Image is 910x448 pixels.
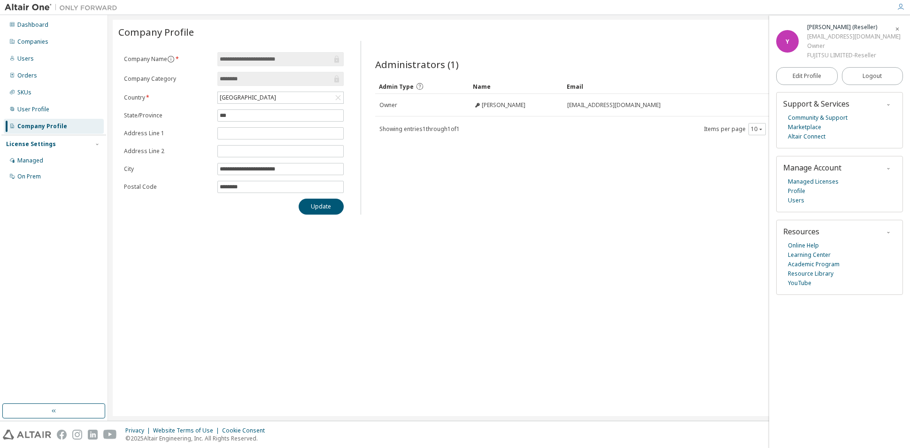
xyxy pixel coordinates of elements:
[218,92,343,103] div: [GEOGRAPHIC_DATA]
[375,58,459,71] span: Administrators (1)
[751,125,763,133] button: 10
[124,147,212,155] label: Address Line 2
[783,99,849,109] span: Support & Services
[807,51,901,60] div: FUJITSU LIMITED-Reseller
[788,177,839,186] a: Managed Licenses
[124,75,212,83] label: Company Category
[807,23,901,32] div: Yoshikazu Wada (Reseller)
[807,32,901,41] div: [EMAIL_ADDRESS][DOMAIN_NAME]
[788,123,821,132] a: Marketplace
[103,430,117,440] img: youtube.svg
[567,79,859,94] div: Email
[124,94,212,101] label: Country
[6,140,56,148] div: License Settings
[17,55,34,62] div: Users
[17,157,43,164] div: Managed
[167,55,175,63] button: information
[482,101,525,109] span: [PERSON_NAME]
[379,125,460,133] span: Showing entries 1 through 1 of 1
[124,55,212,63] label: Company Name
[72,430,82,440] img: instagram.svg
[842,67,903,85] button: Logout
[788,269,833,278] a: Resource Library
[57,430,67,440] img: facebook.svg
[788,250,831,260] a: Learning Center
[299,199,344,215] button: Update
[567,101,661,109] span: [EMAIL_ADDRESS][DOMAIN_NAME]
[17,89,31,96] div: SKUs
[783,162,841,173] span: Manage Account
[379,101,397,109] span: Owner
[863,71,882,81] span: Logout
[124,130,212,137] label: Address Line 1
[17,72,37,79] div: Orders
[776,67,838,85] a: Edit Profile
[786,38,789,46] span: Y
[125,427,153,434] div: Privacy
[124,183,212,191] label: Postal Code
[788,113,848,123] a: Community & Support
[379,83,414,91] span: Admin Type
[807,41,901,51] div: Owner
[5,3,122,12] img: Altair One
[788,132,825,141] a: Altair Connect
[473,79,559,94] div: Name
[704,123,766,135] span: Items per page
[124,112,212,119] label: State/Province
[153,427,222,434] div: Website Terms of Use
[125,434,270,442] p: © 2025 Altair Engineering, Inc. All Rights Reserved.
[788,260,840,269] a: Academic Program
[17,173,41,180] div: On Prem
[17,38,48,46] div: Companies
[793,72,821,80] span: Edit Profile
[88,430,98,440] img: linkedin.svg
[17,106,49,113] div: User Profile
[218,93,278,103] div: [GEOGRAPHIC_DATA]
[3,430,51,440] img: altair_logo.svg
[222,427,270,434] div: Cookie Consent
[118,25,194,39] span: Company Profile
[788,186,805,196] a: Profile
[788,278,811,288] a: YouTube
[788,196,804,205] a: Users
[17,21,48,29] div: Dashboard
[17,123,67,130] div: Company Profile
[124,165,212,173] label: City
[783,226,819,237] span: Resources
[788,241,819,250] a: Online Help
